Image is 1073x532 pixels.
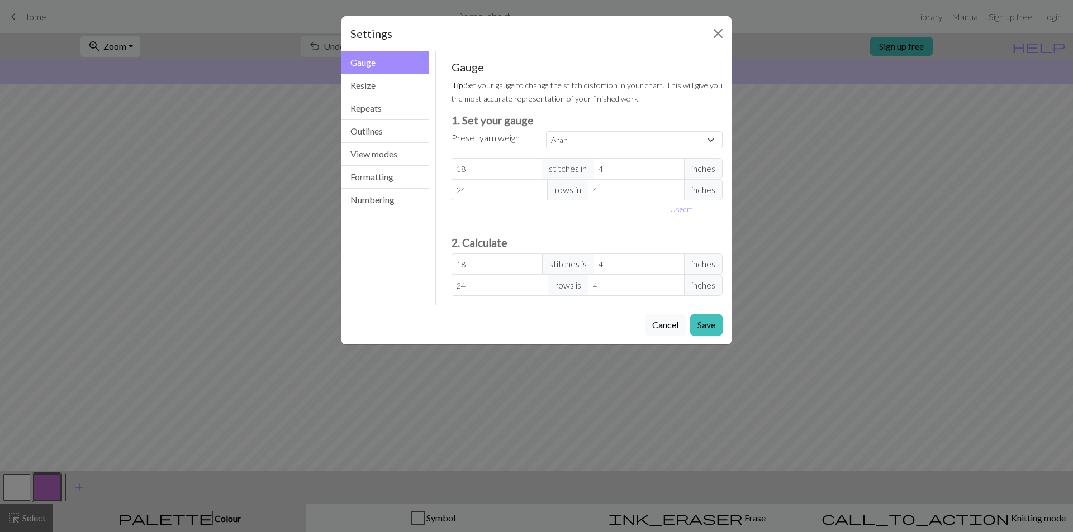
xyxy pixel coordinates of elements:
button: Gauge [341,51,429,74]
h5: Settings [350,25,392,42]
span: rows is [548,275,588,296]
span: rows in [547,179,588,200]
button: Save [690,314,723,336]
h5: Gauge [452,60,723,74]
span: inches [684,275,723,296]
span: inches [684,158,723,179]
button: Formatting [341,166,429,189]
button: View modes [341,143,429,166]
h3: 2. Calculate [452,236,723,249]
span: inches [684,253,723,275]
button: Repeats [341,97,429,120]
label: Preset yarn weight [452,131,523,145]
button: Close [709,25,727,42]
button: Outlines [341,120,429,143]
button: Resize [341,74,429,97]
h3: 1. Set your gauge [452,114,723,127]
small: Set your gauge to change the stitch distortion in your chart. This will give you the most accurat... [452,80,723,103]
button: Cancel [645,314,686,336]
button: Numbering [341,189,429,211]
span: stitches is [542,253,594,275]
button: Usecm [665,200,698,218]
strong: Tip: [452,80,466,90]
span: stitches in [542,158,594,179]
span: inches [684,179,723,200]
